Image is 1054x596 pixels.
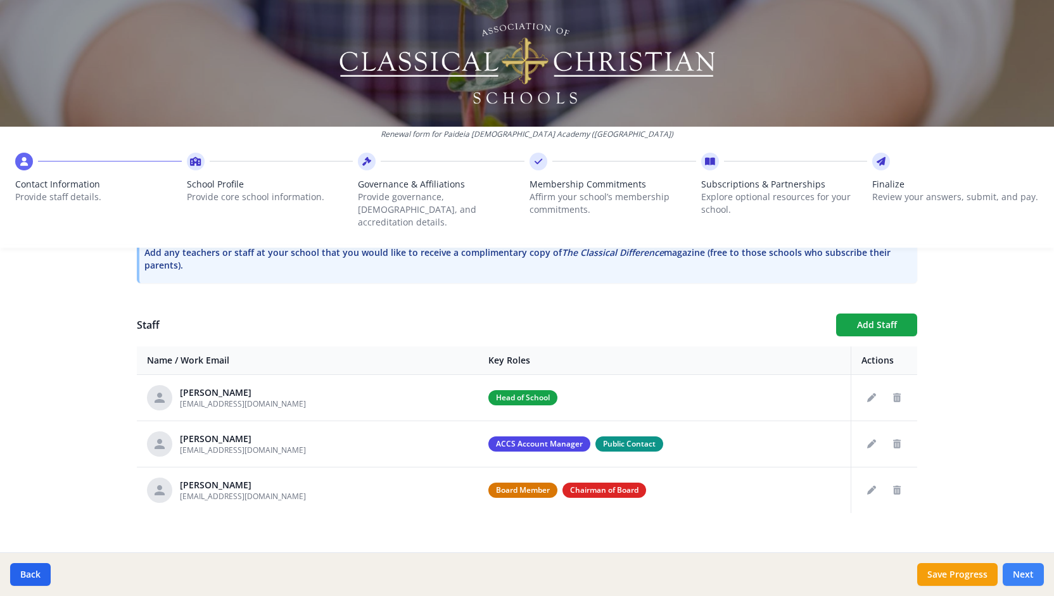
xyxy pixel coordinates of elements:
[488,390,557,405] span: Head of School
[530,191,696,216] p: Affirm your school’s membership commitments.
[530,178,696,191] span: Membership Commitments
[15,178,182,191] span: Contact Information
[180,398,306,409] span: [EMAIL_ADDRESS][DOMAIN_NAME]
[10,563,51,586] button: Back
[917,563,998,586] button: Save Progress
[701,178,868,191] span: Subscriptions & Partnerships
[851,346,918,375] th: Actions
[562,246,664,258] i: The Classical Difference
[701,191,868,216] p: Explore optional resources for your school.
[1003,563,1044,586] button: Next
[15,191,182,203] p: Provide staff details.
[836,314,917,336] button: Add Staff
[595,436,663,452] span: Public Contact
[137,317,826,333] h1: Staff
[180,433,306,445] div: [PERSON_NAME]
[861,388,882,408] button: Edit staff
[488,483,557,498] span: Board Member
[861,480,882,500] button: Edit staff
[144,246,912,272] p: Add any teachers or staff at your school that you would like to receive a complimentary copy of m...
[562,483,646,498] span: Chairman of Board
[488,436,590,452] span: ACCS Account Manager
[180,386,306,399] div: [PERSON_NAME]
[137,346,478,375] th: Name / Work Email
[887,480,907,500] button: Delete staff
[187,178,353,191] span: School Profile
[358,178,524,191] span: Governance & Affiliations
[180,445,306,455] span: [EMAIL_ADDRESS][DOMAIN_NAME]
[887,388,907,408] button: Delete staff
[180,491,306,502] span: [EMAIL_ADDRESS][DOMAIN_NAME]
[478,346,851,375] th: Key Roles
[872,178,1039,191] span: Finalize
[358,191,524,229] p: Provide governance, [DEMOGRAPHIC_DATA], and accreditation details.
[887,434,907,454] button: Delete staff
[338,19,717,108] img: Logo
[180,479,306,491] div: [PERSON_NAME]
[861,434,882,454] button: Edit staff
[187,191,353,203] p: Provide core school information.
[872,191,1039,203] p: Review your answers, submit, and pay.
